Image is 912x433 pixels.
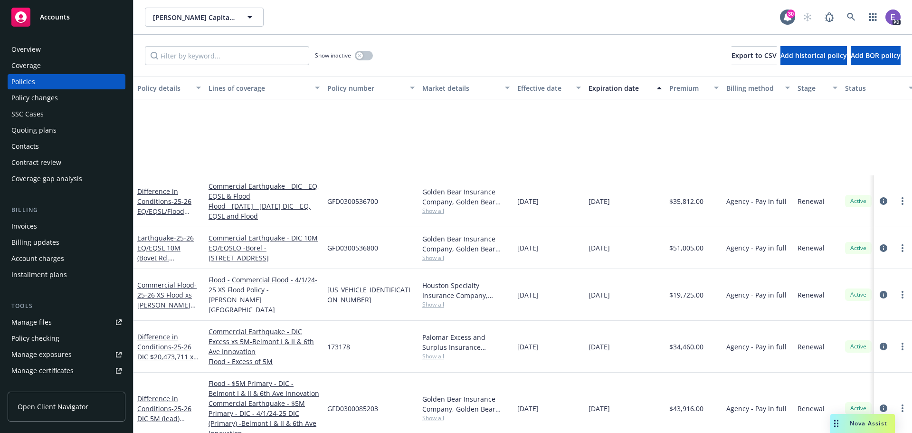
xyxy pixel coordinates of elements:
button: Nova Assist [830,414,895,433]
div: Billing updates [11,235,59,250]
a: Report a Bug [820,8,839,27]
a: Difference in Conditions [137,187,191,236]
button: Policy details [133,77,205,99]
div: Quoting plans [11,123,57,138]
input: Filter by keyword... [145,46,309,65]
span: Agency - Pay in full [726,342,787,352]
a: Commercial Earthquake - DIC 10M EQ/EQSLO -Borel - [STREET_ADDRESS] [209,233,320,263]
a: circleInformation [878,242,889,254]
span: Open Client Navigator [18,402,88,412]
span: Add BOR policy [851,51,901,60]
div: Policy checking [11,331,59,346]
div: Manage certificates [11,363,74,378]
a: Flood - $5M Primary - DIC -Belmont I & II & 6th Ave Innovation [209,378,320,398]
div: Policy number [327,83,404,93]
div: Market details [422,83,499,93]
span: $19,725.00 [669,290,703,300]
button: Expiration date [585,77,665,99]
div: Status [845,83,903,93]
span: Show all [422,254,510,262]
a: Commercial Earthquake - DIC Excess xs 5M-Belmont I & II & 6th Ave Innovation [209,327,320,356]
a: Flood - Commercial Flood - 4/1/24-25 XS Flood Policy -[PERSON_NAME][GEOGRAPHIC_DATA] [209,275,320,315]
span: [PERSON_NAME] Capital, LLC [153,12,235,22]
a: Search [842,8,861,27]
span: Active [849,197,868,205]
a: Switch app [864,8,883,27]
span: [DATE] [589,290,610,300]
div: Policy changes [11,90,58,106]
a: Difference in Conditions [137,332,199,391]
a: Coverage [8,58,125,73]
span: [DATE] [517,196,539,206]
div: Manage files [11,315,52,330]
span: $34,460.00 [669,342,703,352]
button: Policy number [323,77,418,99]
div: Invoices [11,219,37,234]
span: - 25-26 XS Flood xs [PERSON_NAME] flood 500K ([PERSON_NAME]) [137,280,197,329]
span: GFD0300085203 [327,404,378,414]
span: $51,005.00 [669,243,703,253]
span: Renewal [798,243,825,253]
span: [DATE] [589,342,610,352]
span: Accounts [40,13,70,21]
div: Effective date [517,83,570,93]
div: Coverage gap analysis [11,171,82,186]
span: [DATE] [517,290,539,300]
span: $43,916.00 [669,404,703,414]
a: Policy changes [8,90,125,106]
span: [DATE] [517,404,539,414]
a: circleInformation [878,195,889,207]
a: Overview [8,42,125,57]
span: Agency - Pay in full [726,404,787,414]
span: Export to CSV [731,51,777,60]
span: [DATE] [589,196,610,206]
button: Stage [794,77,841,99]
div: Overview [11,42,41,57]
a: Invoices [8,219,125,234]
span: Show all [422,352,510,360]
span: Agency - Pay in full [726,243,787,253]
span: Renewal [798,196,825,206]
span: [DATE] [517,342,539,352]
div: 30 [787,10,795,18]
div: Houston Specialty Insurance Company, Houston Specialty Insurance Company, reThought Insurance, CR... [422,280,510,300]
div: Lines of coverage [209,83,309,93]
div: Billing method [726,83,779,93]
span: $35,812.00 [669,196,703,206]
span: Show all [422,414,510,422]
div: Policy details [137,83,190,93]
div: Palomar Excess and Surplus Insurance Company, Palomar, CRC Group [422,332,510,352]
a: Coverage gap analysis [8,171,125,186]
a: Manage files [8,315,125,330]
button: Lines of coverage [205,77,323,99]
div: Contract review [11,155,61,170]
a: more [897,195,908,207]
span: Show all [422,207,510,215]
button: [PERSON_NAME] Capital, LLC [145,8,264,27]
span: GFD0300536800 [327,243,378,253]
a: more [897,242,908,254]
a: more [897,341,908,352]
div: Drag to move [830,414,842,433]
a: circleInformation [878,341,889,352]
span: Active [849,404,868,413]
div: Golden Bear Insurance Company, Golden Bear Insurance Company, CRC Group [422,187,510,207]
div: Expiration date [589,83,651,93]
button: Add historical policy [780,46,847,65]
span: Agency - Pay in full [726,196,787,206]
a: circleInformation [878,403,889,414]
a: Policy checking [8,331,125,346]
div: Stage [798,83,827,93]
button: Add BOR policy [851,46,901,65]
div: Golden Bear Insurance Company, Golden Bear Insurance Company, CRC Group [422,394,510,414]
div: Policies [11,74,35,89]
div: Manage exposures [11,347,72,362]
a: Contacts [8,139,125,154]
div: SSC Cases [11,106,44,122]
a: Account charges [8,251,125,266]
div: Golden Bear Insurance Company, Golden Bear Insurance Company, CRC Group [422,234,510,254]
div: Billing [8,205,125,215]
button: Export to CSV [731,46,777,65]
span: Renewal [798,342,825,352]
a: Start snowing [798,8,817,27]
